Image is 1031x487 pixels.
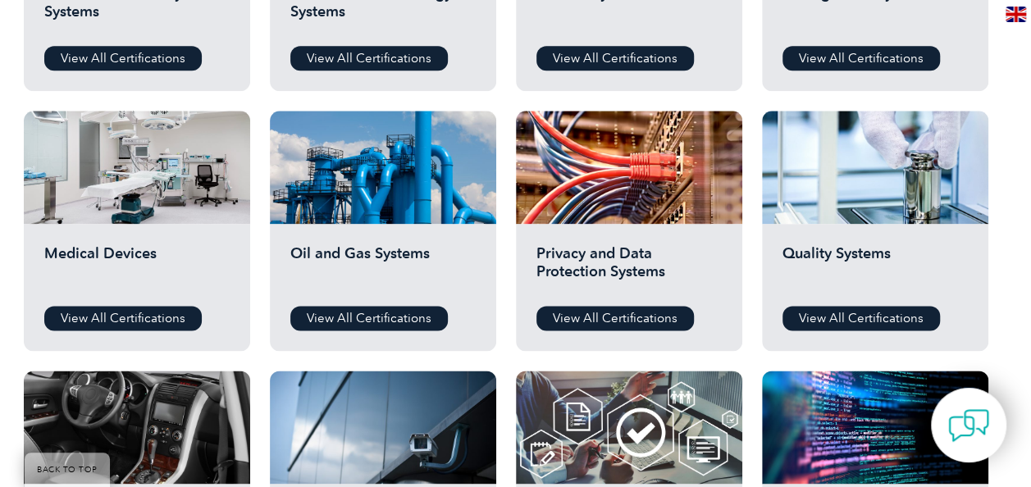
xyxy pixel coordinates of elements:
[1006,7,1026,22] img: en
[44,306,202,330] a: View All Certifications
[948,405,989,446] img: contact-chat.png
[290,46,448,71] a: View All Certifications
[782,244,968,294] h2: Quality Systems
[290,306,448,330] a: View All Certifications
[536,46,694,71] a: View All Certifications
[536,306,694,330] a: View All Certifications
[782,46,940,71] a: View All Certifications
[536,244,722,294] h2: Privacy and Data Protection Systems
[290,244,476,294] h2: Oil and Gas Systems
[782,306,940,330] a: View All Certifications
[25,453,110,487] a: BACK TO TOP
[44,244,230,294] h2: Medical Devices
[44,46,202,71] a: View All Certifications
